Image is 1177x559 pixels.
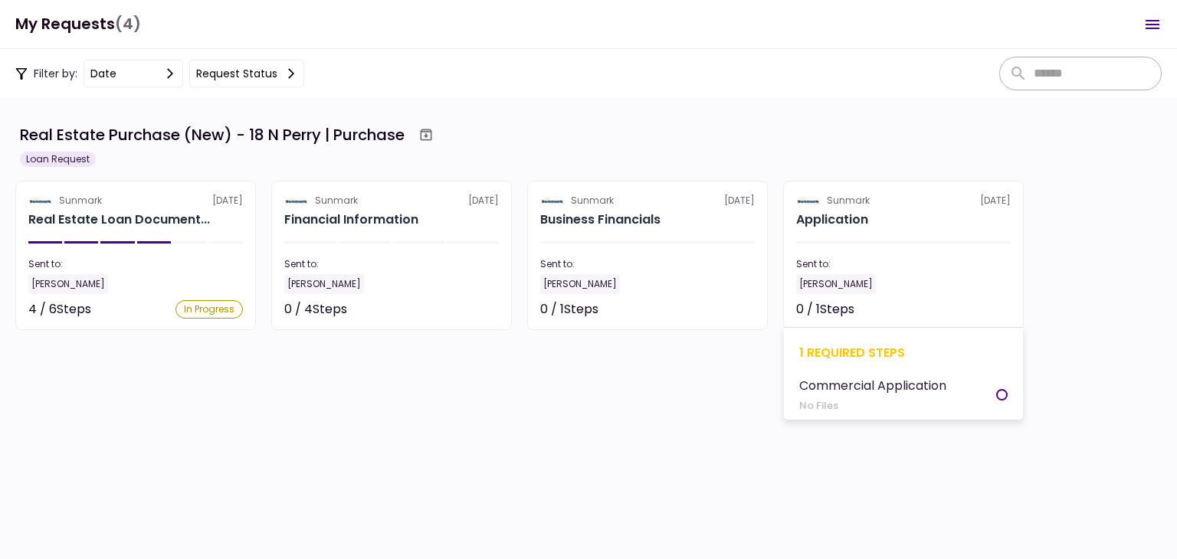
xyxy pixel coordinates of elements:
img: Partner logo [540,194,565,208]
div: 0 / 1 Steps [540,300,598,319]
div: [DATE] [284,194,499,208]
h1: My Requests [15,8,141,40]
div: Sunmark [59,194,102,208]
div: Real Estate Loan Documents (Purchase) [28,211,210,229]
div: Loan Request [20,152,96,167]
div: date [90,65,116,82]
div: Not started [942,300,1011,319]
img: Partner logo [28,194,53,208]
div: Not started [430,300,499,319]
button: Archive workflow [412,121,440,149]
div: Real Estate Purchase (New) - 18 N Perry | Purchase [20,123,405,146]
h2: Business Financials [540,211,661,229]
h2: Financial Information [284,211,418,229]
div: In Progress [175,300,243,319]
span: (4) [115,8,141,40]
div: Sunmark [827,194,870,208]
div: Sent to: [796,257,1011,271]
div: Sunmark [315,194,358,208]
img: Partner logo [796,194,821,208]
div: [DATE] [796,194,1011,208]
div: [PERSON_NAME] [28,274,108,294]
div: No Files [799,398,946,414]
div: [DATE] [540,194,755,208]
div: Filter by: [15,60,304,87]
div: [PERSON_NAME] [284,274,364,294]
div: 0 / 4 Steps [284,300,347,319]
button: Request status [189,60,304,87]
div: Sent to: [28,257,243,271]
div: Sent to: [540,257,755,271]
div: 0 / 1 Steps [796,300,854,319]
div: 4 / 6 Steps [28,300,91,319]
div: [PERSON_NAME] [796,274,876,294]
div: [PERSON_NAME] [540,274,620,294]
div: Sunmark [571,194,614,208]
div: Not started [686,300,755,319]
button: date [84,60,183,87]
div: [DATE] [28,194,243,208]
div: Sent to: [284,257,499,271]
button: Open menu [1134,6,1171,43]
img: Partner logo [284,194,309,208]
h2: Application [796,211,868,229]
div: 1 required steps [799,343,1008,362]
div: Commercial Application [799,376,946,395]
